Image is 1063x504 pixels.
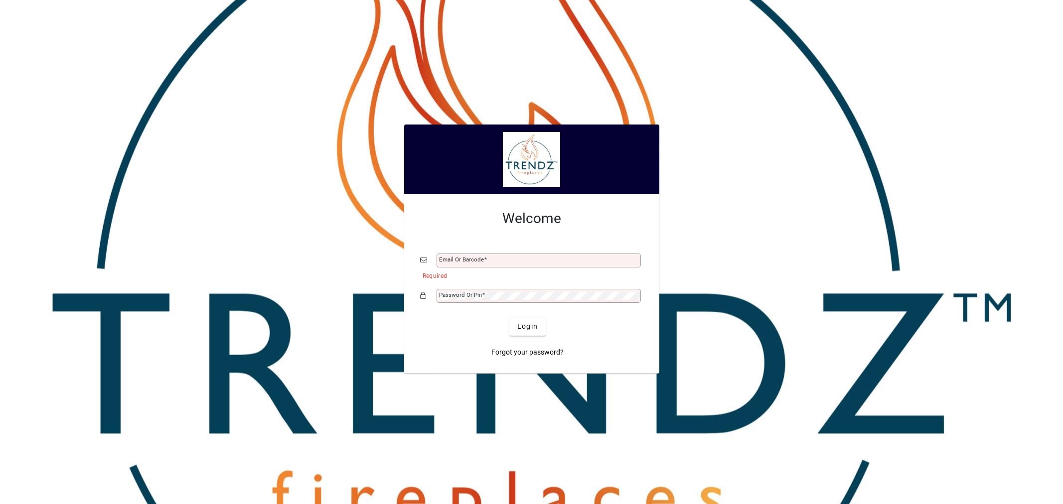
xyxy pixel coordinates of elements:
[439,256,484,263] mat-label: Email or Barcode
[423,270,635,280] mat-error: Required
[439,291,482,298] mat-label: Password or Pin
[491,347,564,358] span: Forgot your password?
[509,318,546,336] button: Login
[487,344,568,362] a: Forgot your password?
[420,210,643,227] h2: Welcome
[517,321,538,332] span: Login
